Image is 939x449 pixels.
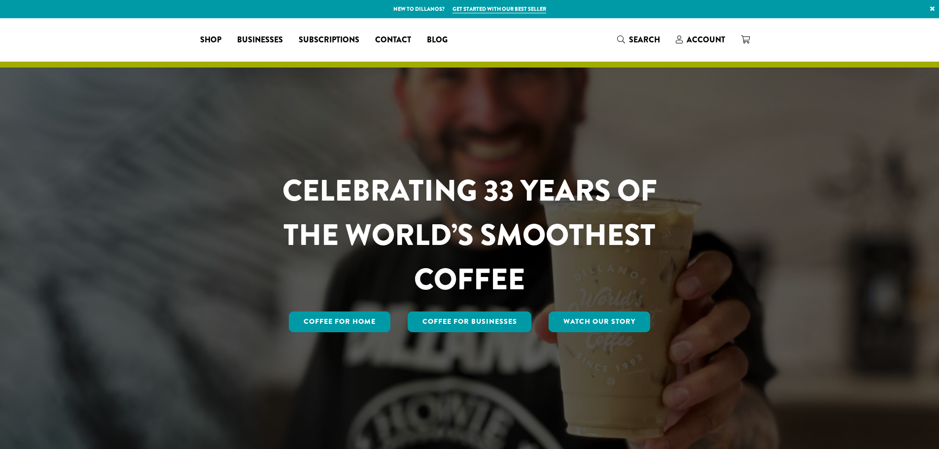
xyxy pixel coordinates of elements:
a: Get started with our best seller [452,5,546,13]
a: Shop [192,32,229,48]
span: Contact [375,34,411,46]
span: Blog [427,34,448,46]
span: Search [629,34,660,45]
span: Businesses [237,34,283,46]
span: Subscriptions [299,34,359,46]
span: Shop [200,34,221,46]
a: Search [609,32,668,48]
a: Coffee For Businesses [408,311,532,332]
span: Account [687,34,725,45]
h1: CELEBRATING 33 YEARS OF THE WORLD’S SMOOTHEST COFFEE [253,169,686,302]
a: Watch Our Story [549,311,650,332]
a: Coffee for Home [289,311,390,332]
